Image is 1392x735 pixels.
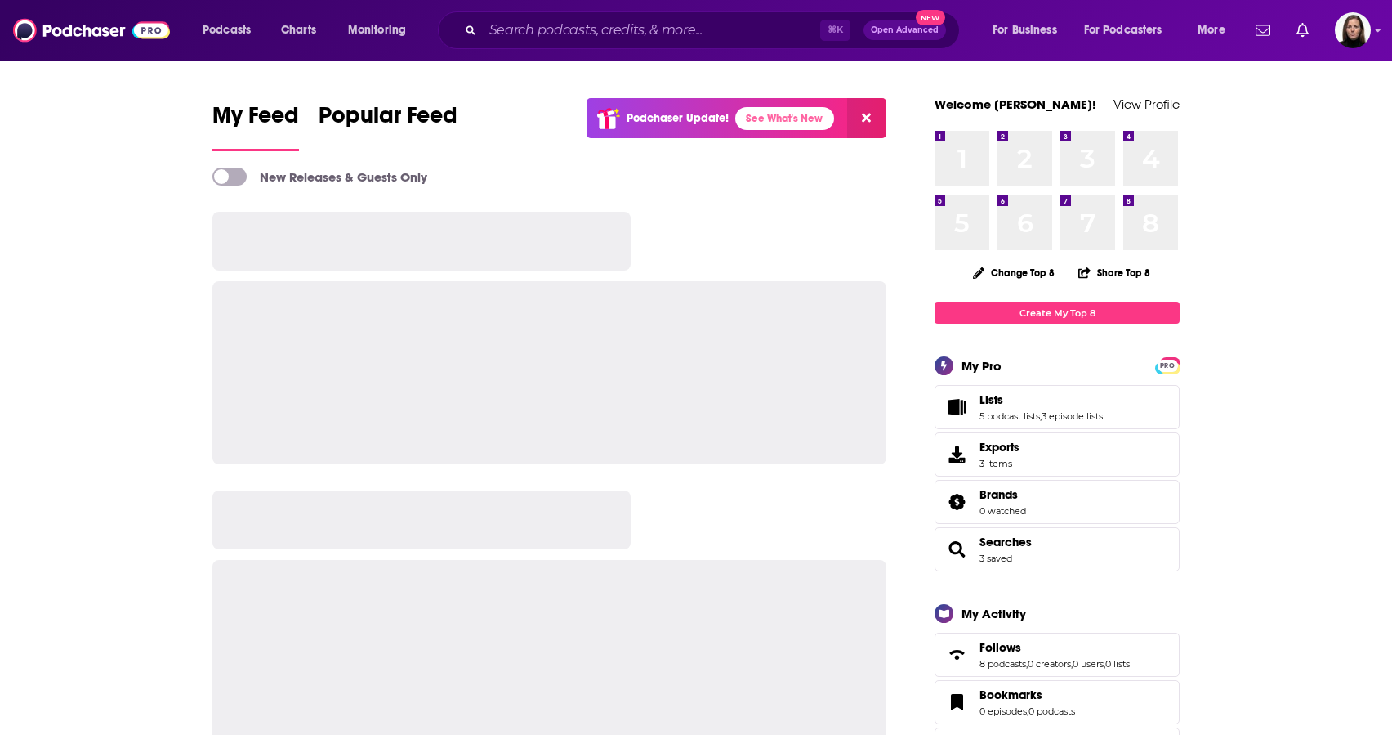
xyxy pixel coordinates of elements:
[961,606,1026,621] div: My Activity
[979,440,1019,455] span: Exports
[1027,706,1028,717] span: ,
[1335,12,1371,48] span: Logged in as BevCat3
[1026,658,1028,670] span: ,
[270,17,326,43] a: Charts
[348,19,406,42] span: Monitoring
[979,553,1012,564] a: 3 saved
[1028,658,1071,670] a: 0 creators
[979,640,1021,655] span: Follows
[979,410,1040,422] a: 5 podcast lists
[820,20,850,41] span: ⌘ K
[961,358,1002,374] div: My Pro
[1113,96,1180,112] a: View Profile
[1105,658,1130,670] a: 0 lists
[979,487,1026,502] a: Brands
[1073,17,1186,43] button: open menu
[212,101,299,151] a: My Feed
[981,17,1077,43] button: open menu
[979,640,1130,655] a: Follows
[979,458,1019,469] span: 3 items
[1290,16,1315,44] a: Show notifications dropdown
[735,107,834,130] a: See What's New
[935,680,1180,724] span: Bookmarks
[191,17,272,43] button: open menu
[940,443,973,466] span: Exports
[963,262,1064,283] button: Change Top 8
[935,527,1180,571] span: Searches
[1249,16,1277,44] a: Show notifications dropdown
[979,392,1003,407] span: Lists
[993,19,1057,42] span: For Business
[319,101,457,151] a: Popular Feed
[13,15,170,46] img: Podchaser - Follow, Share and Rate Podcasts
[1028,706,1075,717] a: 0 podcasts
[483,17,820,43] input: Search podcasts, credits, & more...
[940,643,973,666] a: Follows
[1084,19,1162,42] span: For Podcasters
[935,432,1180,477] a: Exports
[916,10,945,25] span: New
[871,26,939,34] span: Open Advanced
[1186,17,1246,43] button: open menu
[281,19,316,42] span: Charts
[979,688,1075,702] a: Bookmarks
[1042,410,1103,422] a: 3 episode lists
[1335,12,1371,48] img: User Profile
[212,168,427,186] a: New Releases & Guests Only
[940,538,973,561] a: Searches
[979,535,1032,549] a: Searches
[979,392,1103,407] a: Lists
[979,487,1018,502] span: Brands
[979,688,1042,702] span: Bookmarks
[863,20,946,40] button: Open AdvancedNew
[627,111,729,125] p: Podchaser Update!
[1073,658,1104,670] a: 0 users
[1040,410,1042,422] span: ,
[453,11,975,49] div: Search podcasts, credits, & more...
[935,302,1180,324] a: Create My Top 8
[1071,658,1073,670] span: ,
[1104,658,1105,670] span: ,
[1335,12,1371,48] button: Show profile menu
[940,491,973,513] a: Brands
[1198,19,1225,42] span: More
[1158,360,1177,372] span: PRO
[940,691,973,714] a: Bookmarks
[935,480,1180,524] span: Brands
[212,101,299,139] span: My Feed
[935,633,1180,677] span: Follows
[979,505,1026,517] a: 0 watched
[319,101,457,139] span: Popular Feed
[940,396,973,419] a: Lists
[935,96,1096,112] a: Welcome [PERSON_NAME]!
[203,19,251,42] span: Podcasts
[337,17,427,43] button: open menu
[1158,359,1177,371] a: PRO
[1077,257,1151,289] button: Share Top 8
[979,658,1026,670] a: 8 podcasts
[979,706,1027,717] a: 0 episodes
[935,385,1180,429] span: Lists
